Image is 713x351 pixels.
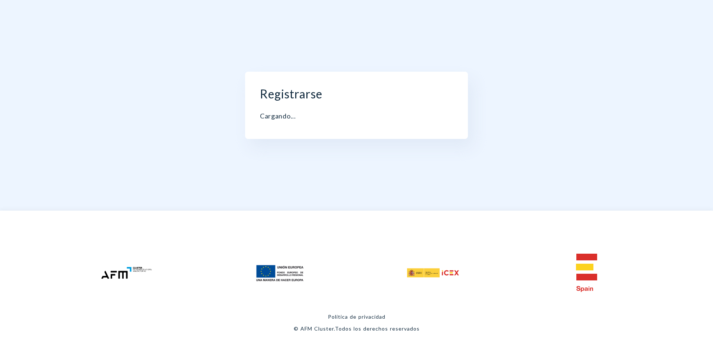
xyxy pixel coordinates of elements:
[576,254,597,292] img: e-spain
[294,325,420,332] div: © AFM Cluster. Todos los derechos reservados
[260,111,453,120] p: Cargando...
[101,266,153,279] img: afm
[328,313,385,320] a: Política de privacidad
[254,261,306,285] img: feder
[260,87,453,101] h2: Registrarse
[407,268,459,277] img: icex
